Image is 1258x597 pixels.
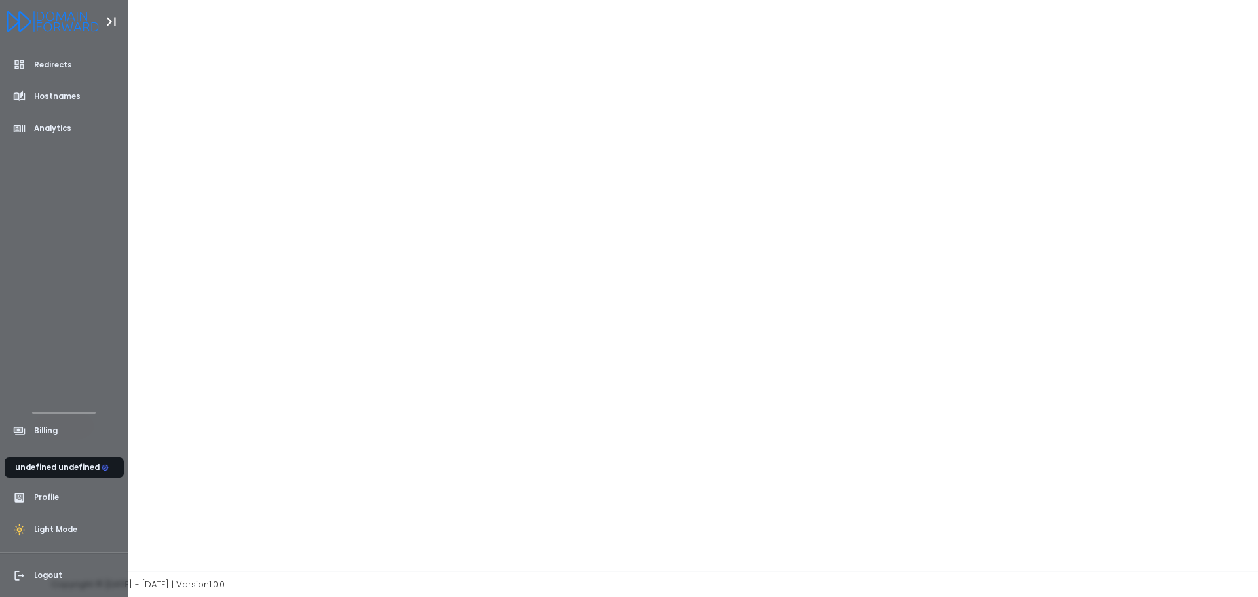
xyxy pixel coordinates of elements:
[34,123,71,134] span: Analytics
[7,12,99,29] a: Logo
[34,570,62,581] span: Logout
[7,418,122,444] a: Billing
[51,578,225,590] span: Copyright © [DATE] - [DATE] | Version 1.0.0
[34,492,59,503] span: Profile
[7,116,122,142] a: Analytics
[34,524,77,535] span: Light Mode
[15,462,109,474] div: undefined undefined
[99,9,124,34] button: Toggle Aside
[7,52,122,78] a: Redirects
[34,425,58,436] span: Billing
[34,60,72,71] span: Redirects
[34,91,81,102] span: Hostnames
[7,84,122,109] a: Hostnames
